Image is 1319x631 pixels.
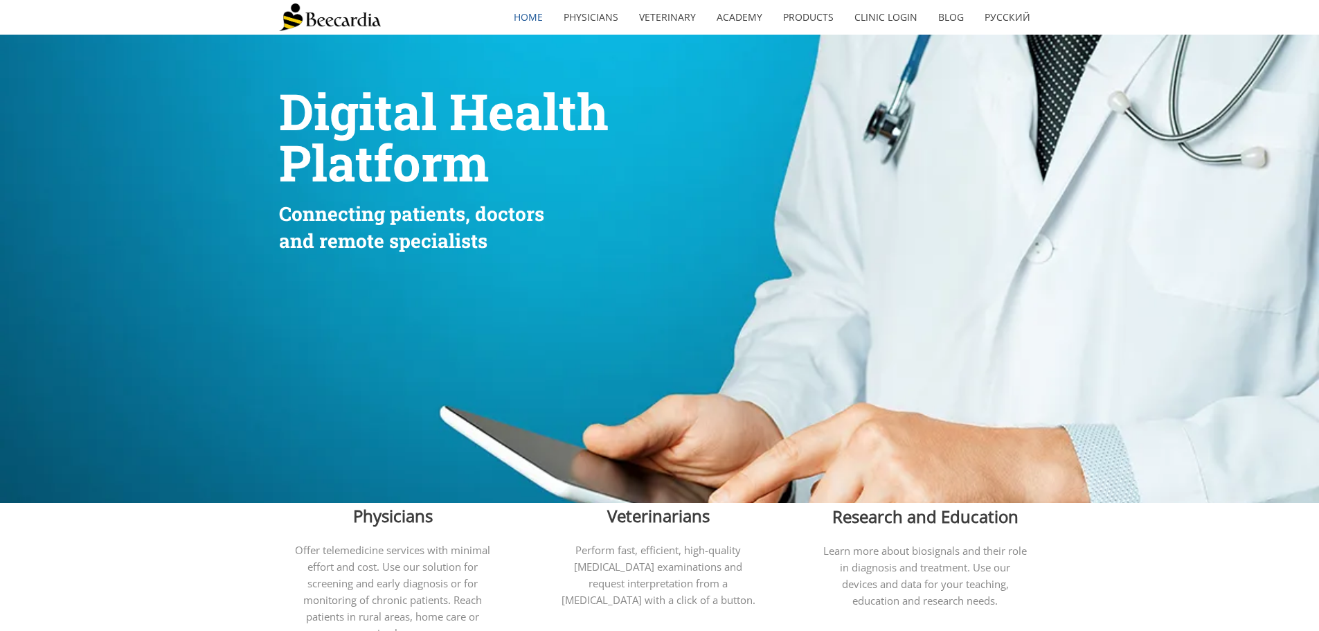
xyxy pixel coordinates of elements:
span: Connecting patients, doctors [279,201,544,226]
a: Русский [974,1,1041,33]
span: Veterinarians [607,504,710,527]
span: Research and Education [832,505,1019,528]
a: Academy [706,1,773,33]
a: Clinic Login [844,1,928,33]
a: home [503,1,553,33]
span: Digital Health [279,78,609,144]
a: Products [773,1,844,33]
span: Perform fast, efficient, high-quality [MEDICAL_DATA] examinations and request interpretation from... [562,543,755,607]
a: Physicians [553,1,629,33]
a: Blog [928,1,974,33]
span: Learn more about biosignals and their role in diagnosis and treatment. Use our devices and data f... [823,544,1027,607]
span: Physicians [353,504,433,527]
span: and remote specialists [279,228,487,254]
span: Platform [279,130,489,195]
img: Beecardia [279,3,381,31]
a: Veterinary [629,1,706,33]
